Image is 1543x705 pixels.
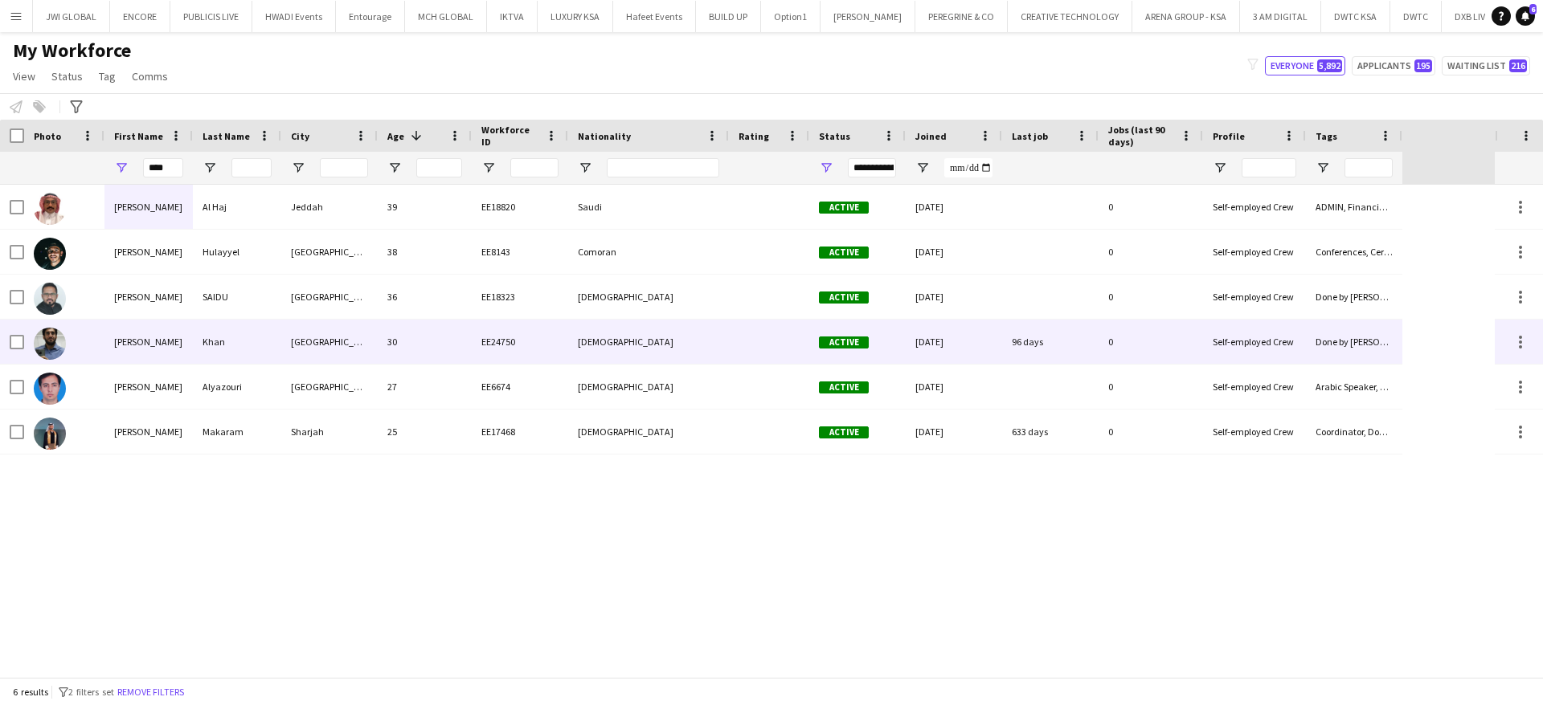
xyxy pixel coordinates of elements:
[193,410,281,454] div: Makaram
[1099,275,1203,319] div: 0
[481,161,496,175] button: Open Filter Menu
[34,283,66,315] img: SAIFUDHEEN SAIDU
[281,230,378,274] div: [GEOGRAPHIC_DATA]
[819,247,869,259] span: Active
[68,686,114,698] span: 2 filters set
[143,158,183,177] input: First Name Filter Input
[34,418,66,450] img: Saif Makaram
[132,69,168,84] span: Comms
[1321,1,1390,32] button: DWTC KSA
[1099,320,1203,364] div: 0
[34,238,66,270] img: Saif Hulayyel
[472,230,568,274] div: EE8143
[378,410,472,454] div: 25
[336,1,405,32] button: Entourage
[578,130,631,142] span: Nationality
[1306,230,1402,274] div: Conferences, Ceremonies & Exhibitions, Done By [PERSON_NAME], Operations, Production
[281,320,378,364] div: [GEOGRAPHIC_DATA]
[819,130,850,142] span: Status
[51,69,83,84] span: Status
[1203,230,1306,274] div: Self-employed Crew
[472,185,568,229] div: EE18820
[578,161,592,175] button: Open Filter Menu
[906,185,1002,229] div: [DATE]
[104,275,193,319] div: [PERSON_NAME]
[99,69,116,84] span: Tag
[193,320,281,364] div: Khan
[1316,161,1330,175] button: Open Filter Menu
[1008,1,1132,32] button: CREATIVE TECHNOLOGY
[915,161,930,175] button: Open Filter Menu
[568,185,729,229] div: Saudi
[67,97,86,116] app-action-btn: Advanced filters
[906,275,1002,319] div: [DATE]
[6,66,42,87] a: View
[1306,320,1402,364] div: Done by [PERSON_NAME]
[1240,1,1321,32] button: 3 AM DIGITAL
[170,1,252,32] button: PUBLICIS LIVE
[906,230,1002,274] div: [DATE]
[906,320,1002,364] div: [DATE]
[1306,275,1402,319] div: Done by [PERSON_NAME]
[1012,130,1048,142] span: Last job
[1306,410,1402,454] div: Coordinator, Done by [PERSON_NAME], Operations
[472,320,568,364] div: EE24750
[1213,161,1227,175] button: Open Filter Menu
[1213,130,1245,142] span: Profile
[1442,1,1535,32] button: DXB LIVE / DWTC
[291,130,309,142] span: City
[281,365,378,409] div: [GEOGRAPHIC_DATA]
[607,158,719,177] input: Nationality Filter Input
[819,161,833,175] button: Open Filter Menu
[739,130,769,142] span: Rating
[915,1,1008,32] button: PEREGRINE & CO
[378,320,472,364] div: 30
[472,410,568,454] div: EE17468
[104,410,193,454] div: [PERSON_NAME]
[231,158,272,177] input: Last Name Filter Input
[291,161,305,175] button: Open Filter Menu
[696,1,761,32] button: BUILD UP
[104,185,193,229] div: [PERSON_NAME]
[1390,1,1442,32] button: DWTC
[906,410,1002,454] div: [DATE]
[1203,365,1306,409] div: Self-employed Crew
[481,124,539,148] span: Workforce ID
[538,1,613,32] button: LUXURY KSA
[387,130,404,142] span: Age
[1203,410,1306,454] div: Self-employed Crew
[104,320,193,364] div: [PERSON_NAME]
[104,230,193,274] div: [PERSON_NAME]
[915,130,947,142] span: Joined
[193,230,281,274] div: Hulayyel
[761,1,821,32] button: Option1
[944,158,993,177] input: Joined Filter Input
[1344,158,1393,177] input: Tags Filter Input
[568,365,729,409] div: [DEMOGRAPHIC_DATA]
[1317,59,1342,72] span: 5,892
[104,365,193,409] div: [PERSON_NAME]
[1509,59,1527,72] span: 216
[193,185,281,229] div: Al Haj
[110,1,170,32] button: ENCORE
[193,365,281,409] div: Alyazouri
[1306,365,1402,409] div: Arabic Speaker, Conferences, Ceremonies & Exhibitions, Coordinator, Creative Design & Content, Do...
[416,158,462,177] input: Age Filter Input
[125,66,174,87] a: Comms
[114,683,187,701] button: Remove filters
[92,66,122,87] a: Tag
[378,185,472,229] div: 39
[1442,56,1530,75] button: Waiting list216
[45,66,89,87] a: Status
[281,410,378,454] div: Sharjah
[568,230,729,274] div: Comoran
[1132,1,1240,32] button: ARENA GROUP - KSA
[1099,185,1203,229] div: 0
[1265,56,1345,75] button: Everyone5,892
[1099,365,1203,409] div: 0
[114,130,163,142] span: First Name
[1203,275,1306,319] div: Self-employed Crew
[34,373,66,405] img: Saifallah Alyazouri
[203,130,250,142] span: Last Name
[1352,56,1435,75] button: Applicants195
